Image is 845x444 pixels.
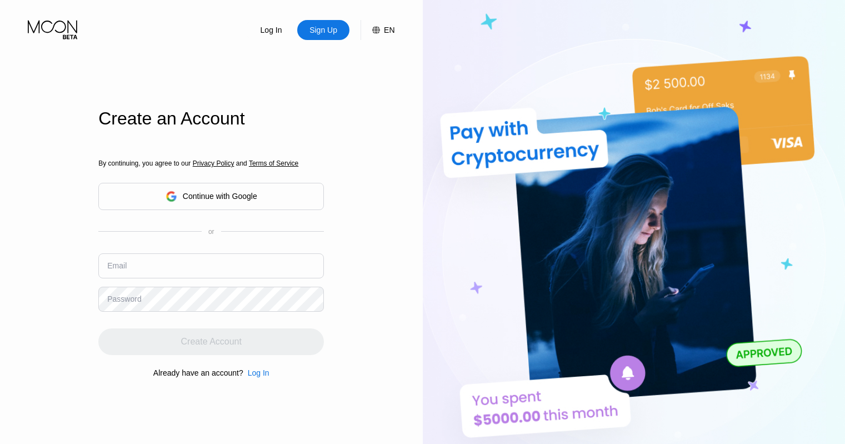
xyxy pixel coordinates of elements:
[297,20,349,40] div: Sign Up
[98,159,324,167] div: By continuing, you agree to our
[259,24,283,36] div: Log In
[245,20,297,40] div: Log In
[308,24,338,36] div: Sign Up
[384,26,394,34] div: EN
[248,368,269,377] div: Log In
[183,192,257,201] div: Continue with Google
[107,295,141,303] div: Password
[234,159,249,167] span: and
[361,20,394,40] div: EN
[107,261,127,270] div: Email
[193,159,234,167] span: Privacy Policy
[243,368,269,377] div: Log In
[249,159,298,167] span: Terms of Service
[208,228,214,236] div: or
[98,183,324,210] div: Continue with Google
[153,368,243,377] div: Already have an account?
[98,108,324,129] div: Create an Account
